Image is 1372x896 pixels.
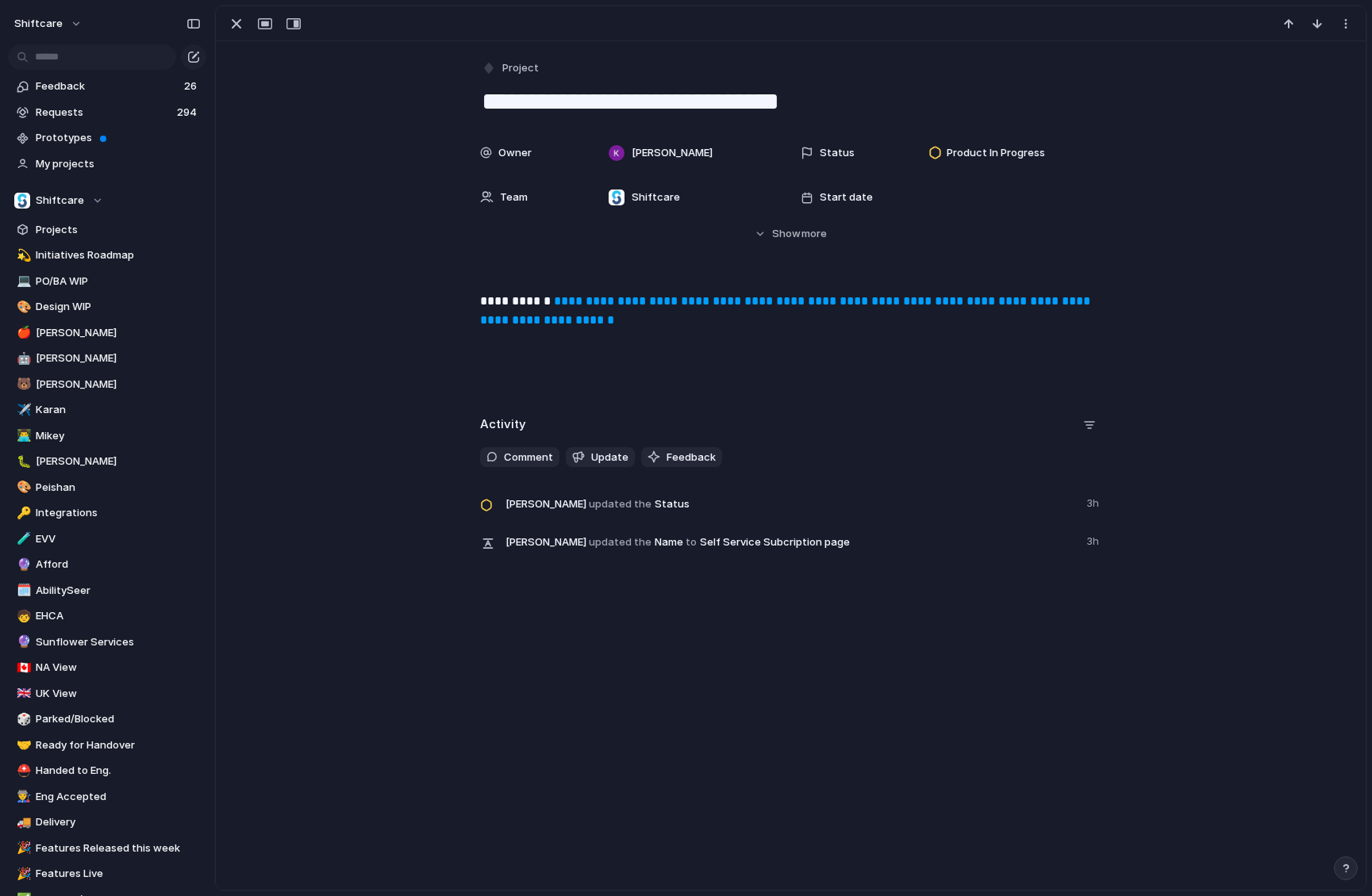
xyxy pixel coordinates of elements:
[17,633,28,651] div: 🔮
[14,660,30,676] button: 🇨🇦
[8,373,206,396] a: 🐻[PERSON_NAME]
[36,763,201,779] span: Handed to Eng.
[480,415,526,434] h2: Activity
[14,247,30,263] button: 💫
[14,454,30,469] button: 🐛
[8,126,206,150] a: Prototypes
[8,189,206,213] button: Shiftcare
[36,377,201,392] span: [PERSON_NAME]
[17,762,28,780] div: ⛑️
[17,659,28,677] div: 🇨🇦
[36,274,201,289] span: PO/BA WIP
[8,837,206,860] div: 🎉Features Released this week
[8,682,206,706] a: 🇬🇧UK View
[8,243,206,267] a: 💫Initiatives Roadmap
[14,402,30,418] button: ✈️
[947,145,1045,161] span: Product In Progress
[14,814,30,830] button: 🚚
[36,608,201,624] span: EHCA
[8,347,206,370] a: 🤖[PERSON_NAME]
[8,656,206,680] div: 🇨🇦NA View
[591,450,628,465] span: Update
[36,480,201,496] span: Peishan
[36,193,84,209] span: Shiftcare
[8,295,206,319] a: 🎨Design WIP
[480,447,559,468] button: Comment
[36,350,201,366] span: [PERSON_NAME]
[478,57,544,80] button: Project
[1086,530,1102,549] span: 3h
[36,814,201,830] span: Delivery
[505,534,586,550] span: [PERSON_NAME]
[36,299,201,315] span: Design WIP
[36,325,201,341] span: [PERSON_NAME]
[17,478,28,496] div: 🎨
[8,424,206,448] div: 👨‍💻Mikey
[505,492,1077,515] span: Status
[8,75,206,98] a: Feedback26
[36,711,201,727] span: Parked/Blocked
[8,553,206,576] div: 🔮Afford
[36,531,201,547] span: EVV
[8,321,206,345] div: 🍎[PERSON_NAME]
[17,504,28,523] div: 🔑
[14,711,30,727] button: 🎲
[17,787,28,806] div: 👨‍🏭
[36,222,201,238] span: Projects
[14,377,30,392] button: 🐻
[177,105,200,121] span: 294
[589,534,651,550] span: updated the
[17,865,28,883] div: 🎉
[14,634,30,650] button: 🔮
[36,156,201,172] span: My projects
[36,78,179,94] span: Feedback
[14,274,30,289] button: 💻
[36,402,201,418] span: Karan
[36,247,201,263] span: Initiatives Roadmap
[17,556,28,574] div: 🔮
[14,608,30,624] button: 🧒
[17,453,28,471] div: 🐛
[8,604,206,628] a: 🧒EHCA
[8,810,206,834] div: 🚚Delivery
[502,60,539,76] span: Project
[17,710,28,729] div: 🎲
[8,862,206,886] div: 🎉Features Live
[820,190,873,205] span: Start date
[8,707,206,731] div: 🎲Parked/Blocked
[14,763,30,779] button: ⛑️
[8,527,206,551] div: 🧪EVV
[36,428,201,444] span: Mikey
[17,401,28,419] div: ✈️
[17,350,28,368] div: 🤖
[17,607,28,626] div: 🧒
[772,226,801,242] span: Show
[8,398,206,422] div: ✈️Karan
[14,840,30,856] button: 🎉
[8,785,206,809] a: 👨‍🏭Eng Accepted
[17,684,28,703] div: 🇬🇧
[686,534,697,550] span: to
[184,78,200,94] span: 26
[17,530,28,548] div: 🧪
[8,579,206,603] a: 🗓️AbilitySeer
[14,350,30,366] button: 🤖
[14,480,30,496] button: 🎨
[14,583,30,599] button: 🗓️
[14,866,30,882] button: 🎉
[14,531,30,547] button: 🧪
[14,16,63,32] span: shiftcare
[801,226,827,242] span: more
[36,634,201,650] span: Sunflower Services
[8,270,206,293] a: 💻PO/BA WIP
[504,450,553,465] span: Comment
[14,325,30,341] button: 🍎
[500,190,528,205] span: Team
[36,789,201,805] span: Eng Accepted
[36,454,201,469] span: [PERSON_NAME]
